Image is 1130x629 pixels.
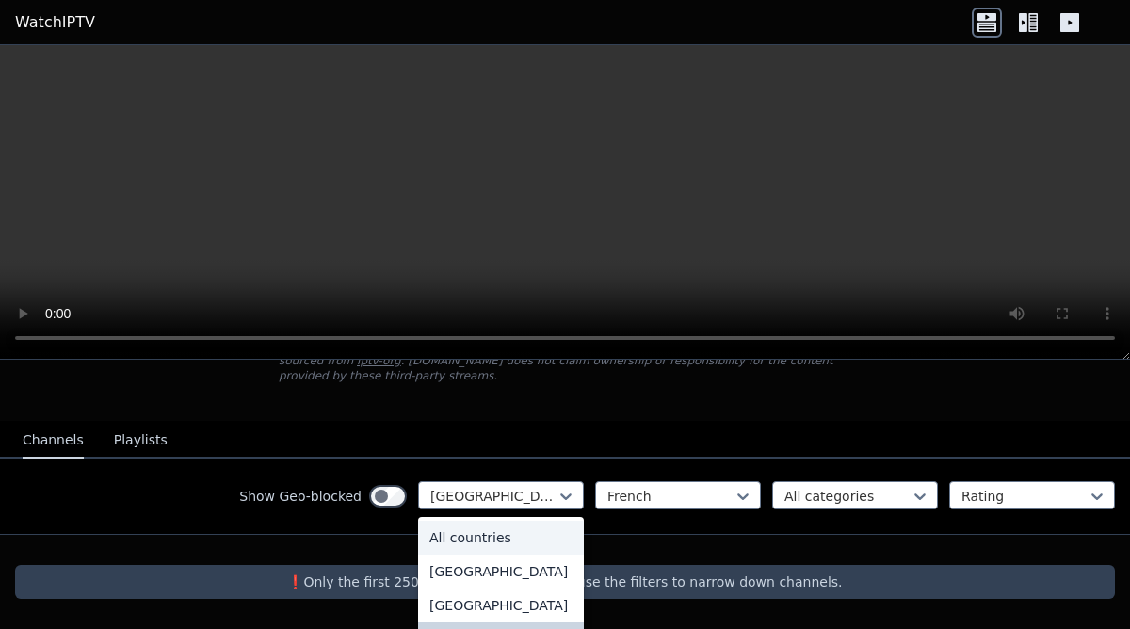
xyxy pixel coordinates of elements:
label: Show Geo-blocked [239,487,362,506]
div: [GEOGRAPHIC_DATA] [418,589,584,622]
div: [GEOGRAPHIC_DATA] [418,555,584,589]
div: All countries [418,521,584,555]
button: Playlists [114,423,168,459]
p: [DOMAIN_NAME] does not host or serve any video content directly. All streams available here are s... [279,338,851,383]
a: WatchIPTV [15,11,95,34]
p: ❗️Only the first 250 channels are returned, use the filters to narrow down channels. [23,573,1107,591]
a: iptv-org [357,354,401,367]
button: Channels [23,423,84,459]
